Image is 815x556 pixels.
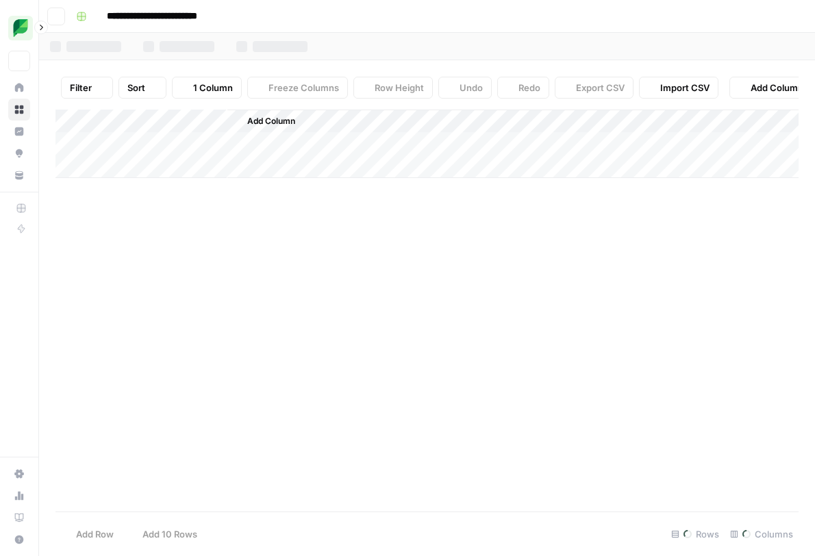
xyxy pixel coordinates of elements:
button: 1 Column [172,77,242,99]
span: 1 Column [193,81,233,94]
span: Export CSV [576,81,625,94]
button: Workspace: SproutSocial [8,11,30,45]
span: Add Column [751,81,803,94]
button: Filter [61,77,113,99]
img: SproutSocial Logo [8,16,33,40]
button: Import CSV [639,77,718,99]
a: Usage [8,485,30,507]
span: Sort [127,81,145,94]
a: Learning Hub [8,507,30,529]
a: Home [8,77,30,99]
a: Browse [8,99,30,121]
span: Import CSV [660,81,710,94]
span: Add Row [76,527,114,541]
div: Columns [725,523,799,545]
a: Opportunities [8,142,30,164]
a: Your Data [8,164,30,186]
span: Freeze Columns [268,81,339,94]
button: Row Height [353,77,433,99]
span: Undo [460,81,483,94]
button: Sort [118,77,166,99]
button: Undo [438,77,492,99]
a: Insights [8,121,30,142]
span: Add Column [247,115,295,127]
button: Add Column [729,77,812,99]
button: Help + Support [8,529,30,551]
span: Add 10 Rows [142,527,197,541]
div: Rows [666,523,725,545]
span: Filter [70,81,92,94]
span: Row Height [375,81,424,94]
a: Settings [8,463,30,485]
button: Add Column [229,112,301,130]
button: Export CSV [555,77,634,99]
button: Add Row [55,523,122,545]
button: Add 10 Rows [122,523,205,545]
span: Redo [518,81,540,94]
button: Redo [497,77,549,99]
button: Freeze Columns [247,77,348,99]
